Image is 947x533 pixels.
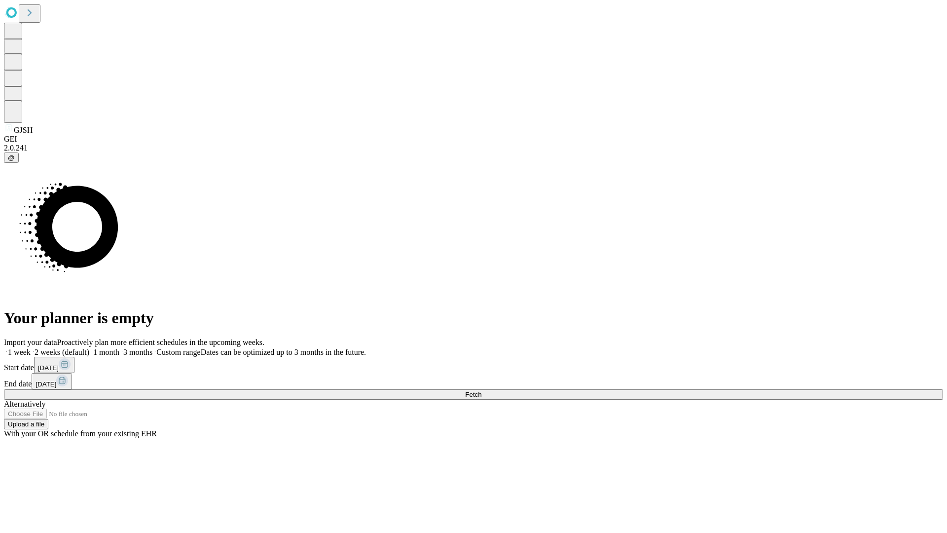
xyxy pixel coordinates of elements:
span: Import your data [4,338,57,346]
span: 1 month [93,348,119,356]
span: Proactively plan more efficient schedules in the upcoming weeks. [57,338,264,346]
span: Alternatively [4,400,45,408]
div: Start date [4,357,943,373]
div: 2.0.241 [4,144,943,152]
button: @ [4,152,19,163]
button: [DATE] [34,357,74,373]
button: Fetch [4,389,943,400]
div: GEI [4,135,943,144]
button: Upload a file [4,419,48,429]
span: With your OR schedule from your existing EHR [4,429,157,438]
span: @ [8,154,15,161]
span: Custom range [156,348,200,356]
span: 1 week [8,348,31,356]
div: End date [4,373,943,389]
span: [DATE] [38,364,59,372]
span: [DATE] [36,381,56,388]
h1: Your planner is empty [4,309,943,327]
span: GJSH [14,126,33,134]
span: Dates can be optimized up to 3 months in the future. [201,348,366,356]
span: 2 weeks (default) [35,348,89,356]
span: Fetch [465,391,481,398]
button: [DATE] [32,373,72,389]
span: 3 months [123,348,152,356]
